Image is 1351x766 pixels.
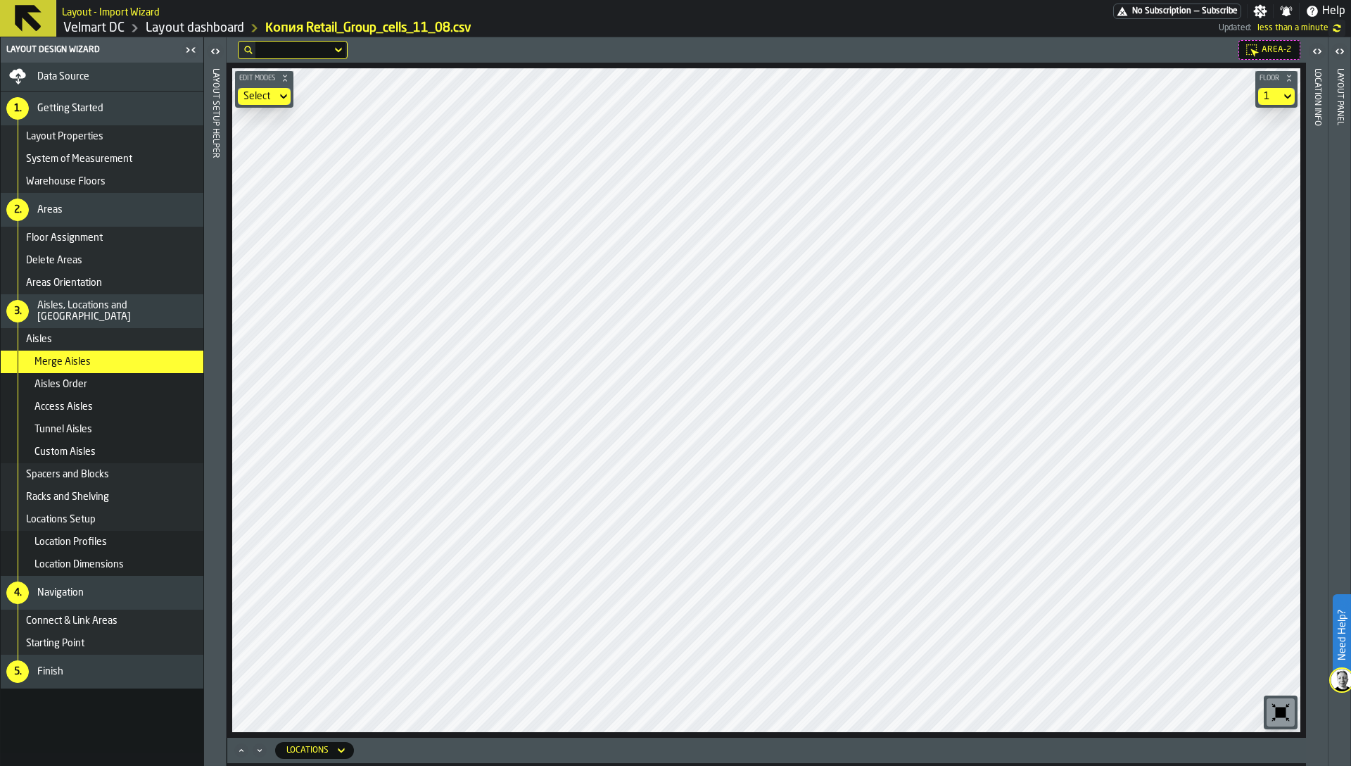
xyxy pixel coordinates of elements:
[1,351,203,373] li: menu Merge Aisles
[1,37,203,63] header: Layout Design Wizard
[1257,75,1282,82] span: Floor
[26,491,109,503] span: Racks and Shelving
[1,125,203,148] li: menu Layout Properties
[1,328,203,351] li: menu Aisles
[1262,45,1291,55] span: Area-2
[1,272,203,294] li: menu Areas Orientation
[1219,23,1252,33] span: Updated:
[236,75,278,82] span: Edit Modes
[37,587,84,598] span: Navigation
[26,131,103,142] span: Layout Properties
[1264,696,1298,729] div: button-toolbar-undefined
[37,204,63,215] span: Areas
[26,334,52,345] span: Aisles
[1,249,203,272] li: menu Delete Areas
[26,232,103,244] span: Floor Assignment
[1,486,203,508] li: menu Racks and Shelving
[4,45,181,55] div: Layout Design Wizard
[251,743,268,758] button: Minimize
[238,88,291,105] div: DropdownMenuValue-none
[26,615,118,627] span: Connect & Link Areas
[146,20,244,36] a: link-to-/wh/i/f27944ef-e44e-4cb8-aca8-30c52093261f/designer
[26,469,109,480] span: Spacers and Blocks
[1312,65,1322,762] div: Location Info
[1264,91,1275,102] div: DropdownMenuValue-default-floor
[1,227,203,249] li: menu Floor Assignment
[275,742,354,759] div: DropdownMenuValue-locations
[1334,596,1350,674] label: Need Help?
[1335,65,1345,762] div: Layout panel
[1,92,203,125] li: menu Getting Started
[181,42,201,58] label: button-toggle-Close me
[1,576,203,610] li: menu Navigation
[1,553,203,576] li: menu Location Dimensions
[6,660,29,683] div: 5.
[233,743,250,758] button: Maximize
[1,418,203,441] li: menu Tunnel Aisles
[1202,6,1238,16] span: Subscribe
[26,638,84,649] span: Starting Point
[34,379,87,390] span: Aisles Order
[37,666,63,677] span: Finish
[1,655,203,689] li: menu Finish
[1258,88,1295,105] div: DropdownMenuValue-default-floor
[1300,3,1351,20] label: button-toggle-Help
[26,277,102,289] span: Areas Orientation
[1,396,203,418] li: menu Access Aisles
[1248,4,1273,18] label: button-toggle-Settings
[37,300,198,322] span: Aisles, Locations and [GEOGRAPHIC_DATA]
[37,71,89,82] span: Data Source
[1113,4,1241,19] div: Menu Subscription
[1307,40,1327,65] label: button-toggle-Open
[26,153,132,165] span: System of Measurement
[34,446,96,458] span: Custom Aisles
[244,46,253,54] div: hide filter
[1,294,203,328] li: menu Aisles, Locations and Bays
[1132,6,1191,16] span: No Subscription
[6,582,29,604] div: 4.
[34,559,124,570] span: Location Dimensions
[1330,40,1350,65] label: button-toggle-Open
[26,176,106,187] span: Warehouse Floors
[1306,37,1328,766] header: Location Info
[1322,3,1345,20] span: Help
[204,37,226,766] header: Layout Setup Helper
[34,424,92,435] span: Tunnel Aisles
[243,91,271,102] div: DropdownMenuValue-none
[34,401,93,413] span: Access Aisles
[1,373,203,396] li: menu Aisles Order
[1,531,203,553] li: menu Location Profiles
[1,63,203,92] li: menu Data Source
[286,746,329,755] div: DropdownMenuValue-locations
[1,632,203,655] li: menu Starting Point
[62,20,640,37] nav: Breadcrumb
[1255,71,1298,85] button: button-
[26,255,82,266] span: Delete Areas
[63,20,125,36] a: link-to-/wh/i/f27944ef-e44e-4cb8-aca8-30c52093261f
[37,103,103,114] span: Getting Started
[34,356,91,368] span: Merge Aisles
[1,193,203,227] li: menu Areas
[26,514,96,525] span: Locations Setup
[1,170,203,193] li: menu Warehouse Floors
[1328,20,1345,37] label: button-toggle-undefined
[62,4,160,18] h2: Sub Title
[1,441,203,463] li: menu Custom Aisles
[1,610,203,632] li: menu Connect & Link Areas
[34,536,107,548] span: Location Profiles
[235,71,293,85] button: button-
[1113,4,1241,19] a: link-to-/wh/i/f27944ef-e44e-4cb8-aca8-30c52093261f/pricing/
[265,20,471,36] a: link-to-/wh/i/f27944ef-e44e-4cb8-aca8-30c52093261f/import/layout/18e07f7d-37ef-4cd5-bb5d-10548d31...
[1269,701,1292,724] svg: Reset zoom and position
[1257,23,1328,33] span: 12/08/2025, 09:58:46
[1328,37,1350,766] header: Layout panel
[1194,6,1199,16] span: —
[1,463,203,486] li: menu Spacers and Blocks
[6,199,29,221] div: 2.
[1274,4,1299,18] label: button-toggle-Notifications
[210,65,220,762] div: Layout Setup Helper
[1,148,203,170] li: menu System of Measurement
[205,40,225,65] label: button-toggle-Open
[6,97,29,120] div: 1.
[1,508,203,531] li: menu Locations Setup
